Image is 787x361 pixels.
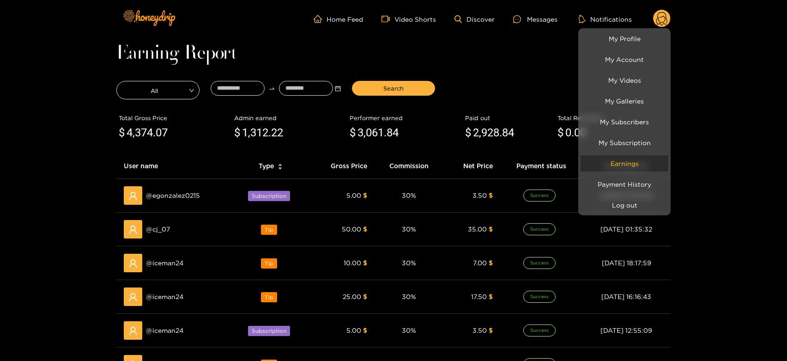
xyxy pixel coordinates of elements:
a: Earnings [581,155,668,171]
a: My Subscribers [581,114,668,130]
a: My Profile [581,31,668,47]
a: My Galleries [581,93,668,109]
a: My Videos [581,72,668,88]
button: Log out [581,197,668,213]
a: My Subscription [581,135,668,151]
a: Payment History [581,176,668,192]
a: My Account [581,51,668,67]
